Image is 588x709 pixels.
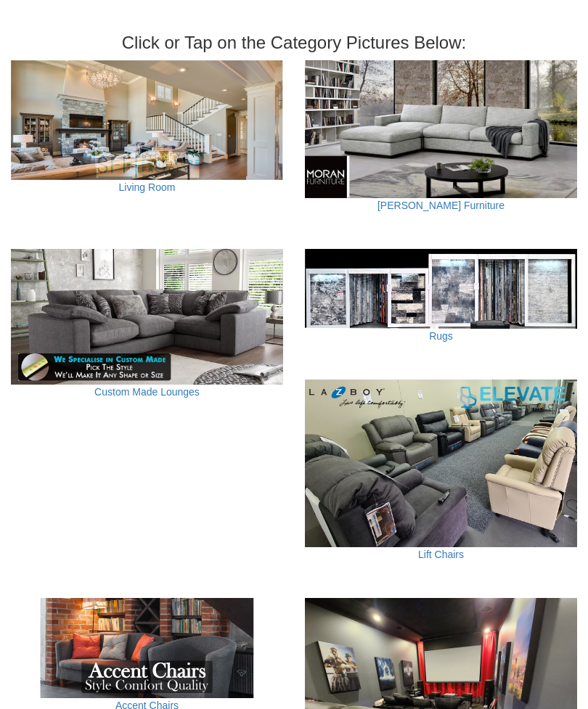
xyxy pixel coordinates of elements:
a: Lift Chairs [418,549,464,560]
a: [PERSON_NAME] Furniture [377,200,505,211]
img: Accent Chairs [11,598,283,698]
a: Custom Made Lounges [94,386,200,398]
a: Living Room [119,181,176,193]
img: Moran Furniture [305,60,577,198]
img: Living Room [11,60,283,180]
img: Custom Made Lounges [11,249,283,385]
h3: Click or Tap on the Category Pictures Below: [11,33,577,52]
a: Rugs [429,330,453,342]
img: Lift Chairs [305,380,577,547]
img: Rugs [305,249,577,329]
